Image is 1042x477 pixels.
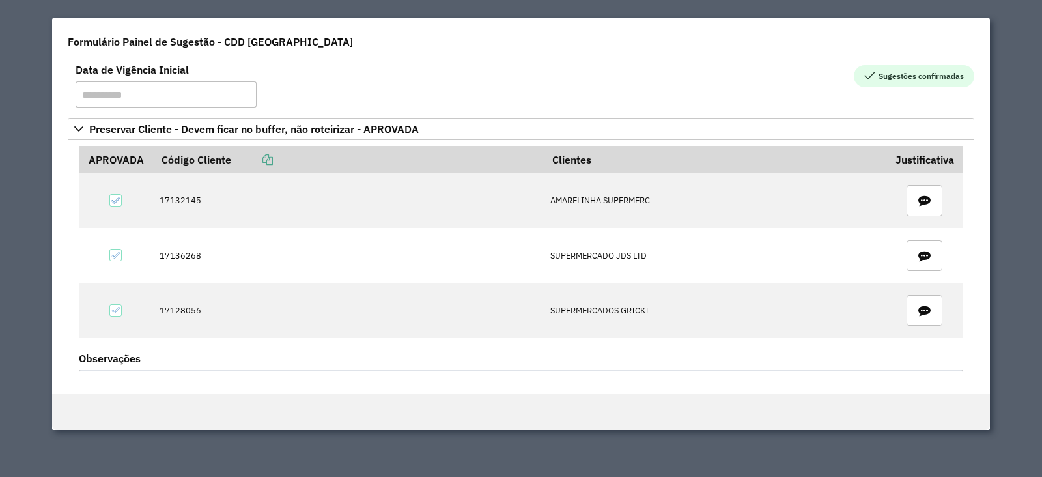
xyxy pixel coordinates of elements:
[68,118,974,140] a: Preservar Cliente - Devem ficar no buffer, não roteirizar - APROVADA
[152,146,543,173] th: Código Cliente
[544,173,886,228] td: AMARELINHA SUPERMERC
[231,153,273,166] a: Copiar
[89,124,419,134] span: Preservar Cliente - Devem ficar no buffer, não roteirizar - APROVADA
[854,65,974,87] span: Sugestões confirmadas
[544,283,886,338] td: SUPERMERCADOS GRICKI
[544,228,886,283] td: SUPERMERCADO JDS LTD
[886,146,963,173] th: Justificativa
[79,351,141,366] label: Observações
[152,173,543,228] td: 17132145
[79,146,153,173] th: APROVADA
[544,146,886,173] th: Clientes
[68,34,353,50] h4: Formulário Painel de Sugestão - CDD [GEOGRAPHIC_DATA]
[152,228,543,283] td: 17136268
[152,283,543,338] td: 17128056
[76,62,189,78] label: Data de Vigência Inicial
